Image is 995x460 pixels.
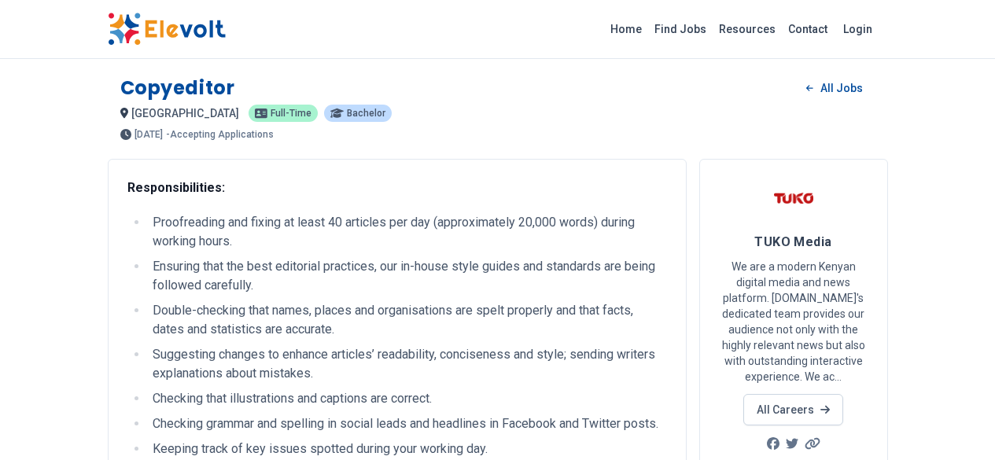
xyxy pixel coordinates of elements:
img: TUKO Media [774,178,813,218]
a: All Careers [743,394,843,425]
a: Login [834,13,882,45]
strong: Responsibilities: [127,180,225,195]
li: Suggesting changes to enhance articles’ readability, conciseness and style; sending writers expla... [148,345,667,383]
a: Resources [713,17,782,42]
li: Double-checking that names, places and organisations are spelt properly and that facts, dates and... [148,301,667,339]
li: Checking that illustrations and captions are correct. [148,389,667,408]
p: We are a modern Kenyan digital media and news platform. [DOMAIN_NAME]'s dedicated team provides o... [719,259,868,385]
a: All Jobs [794,76,875,100]
a: Home [604,17,648,42]
a: Contact [782,17,834,42]
span: Bachelor [347,109,385,118]
li: Proofreading and fixing at least 40 articles per day (approximately 20,000 words) during working ... [148,213,667,251]
a: Find Jobs [648,17,713,42]
li: Ensuring that the best editorial practices, our in-house style guides and standards are being fol... [148,257,667,295]
span: Full-time [271,109,311,118]
span: [DATE] [135,130,163,139]
h1: Copyeditor [120,75,235,101]
span: [GEOGRAPHIC_DATA] [131,107,239,120]
img: Elevolt [108,13,226,46]
iframe: Chat Widget [916,385,995,460]
li: Keeping track of key issues spotted during your working day. [148,440,667,458]
p: - Accepting Applications [166,130,274,139]
li: Checking grammar and spelling in social leads and headlines in Facebook and Twitter posts. [148,414,667,433]
span: TUKO Media [754,234,832,249]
